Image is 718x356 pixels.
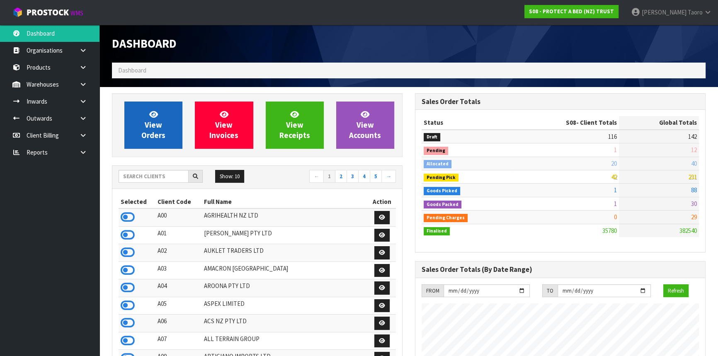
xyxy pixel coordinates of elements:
td: ACS NZ PTY LTD [202,315,368,332]
a: S08 - PROTECT A BED (NZ) TRUST [524,5,619,18]
a: ViewAccounts [336,102,394,149]
td: A04 [155,279,201,297]
span: 29 [691,213,697,221]
span: Dashboard [118,66,146,74]
input: Search clients [119,170,189,183]
span: 1 [614,146,617,154]
span: Allocated [424,160,451,168]
span: [PERSON_NAME] [642,8,686,16]
td: ASPEX LIMITED [202,297,368,315]
th: Selected [119,195,155,208]
th: - Client Totals [513,116,619,129]
span: 1 [614,200,617,208]
a: 5 [370,170,382,183]
span: 382540 [679,227,697,235]
a: 4 [358,170,370,183]
th: Full Name [202,195,368,208]
span: ProStock [27,7,69,18]
th: Action [368,195,396,208]
span: 88 [691,186,697,194]
span: 30 [691,200,697,208]
a: ViewInvoices [195,102,253,149]
a: 3 [347,170,359,183]
th: Client Code [155,195,201,208]
nav: Page navigation [264,170,396,184]
td: AMACRON [GEOGRAPHIC_DATA] [202,262,368,279]
span: Goods Picked [424,187,460,195]
span: View Invoices [209,109,238,140]
div: TO [542,284,558,298]
span: View Orders [141,109,165,140]
span: S08 [566,119,576,126]
td: AUKLET TRADERS LTD [202,244,368,262]
span: Pending [424,147,448,155]
span: Pending Charges [424,214,468,222]
td: A06 [155,315,201,332]
span: 231 [688,173,697,181]
h3: Sales Order Totals [422,98,699,106]
td: AROONA PTY LTD [202,279,368,297]
span: Pending Pick [424,174,458,182]
span: 12 [691,146,697,154]
span: 1 [614,186,617,194]
th: Global Totals [619,116,699,129]
td: ALL TERRAIN GROUP [202,332,368,350]
span: View Receipts [279,109,310,140]
a: ← [309,170,324,183]
td: A05 [155,297,201,315]
th: Status [422,116,513,129]
span: Draft [424,133,440,141]
td: A00 [155,208,201,226]
span: Goods Packed [424,201,461,209]
a: ViewReceipts [266,102,324,149]
td: A02 [155,244,201,262]
h3: Sales Order Totals (By Date Range) [422,266,699,274]
span: 142 [688,133,697,140]
span: Finalised [424,227,450,235]
td: [PERSON_NAME] PTY LTD [202,226,368,244]
a: 1 [323,170,335,183]
button: Show: 10 [215,170,244,183]
strong: S08 - PROTECT A BED (NZ) TRUST [529,8,614,15]
span: Dashboard [112,36,177,51]
div: FROM [422,284,444,298]
td: A01 [155,226,201,244]
span: 116 [608,133,617,140]
span: 42 [611,173,617,181]
a: → [381,170,396,183]
span: 20 [611,160,617,167]
a: ViewOrders [124,102,182,149]
img: cube-alt.png [12,7,23,17]
span: 35780 [602,227,617,235]
small: WMS [70,9,83,17]
span: 40 [691,160,697,167]
button: Refresh [663,284,689,298]
span: Taoro [688,8,703,16]
a: 2 [335,170,347,183]
td: A03 [155,262,201,279]
td: AGRIHEALTH NZ LTD [202,208,368,226]
span: 0 [614,213,617,221]
span: View Accounts [349,109,381,140]
td: A07 [155,332,201,350]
